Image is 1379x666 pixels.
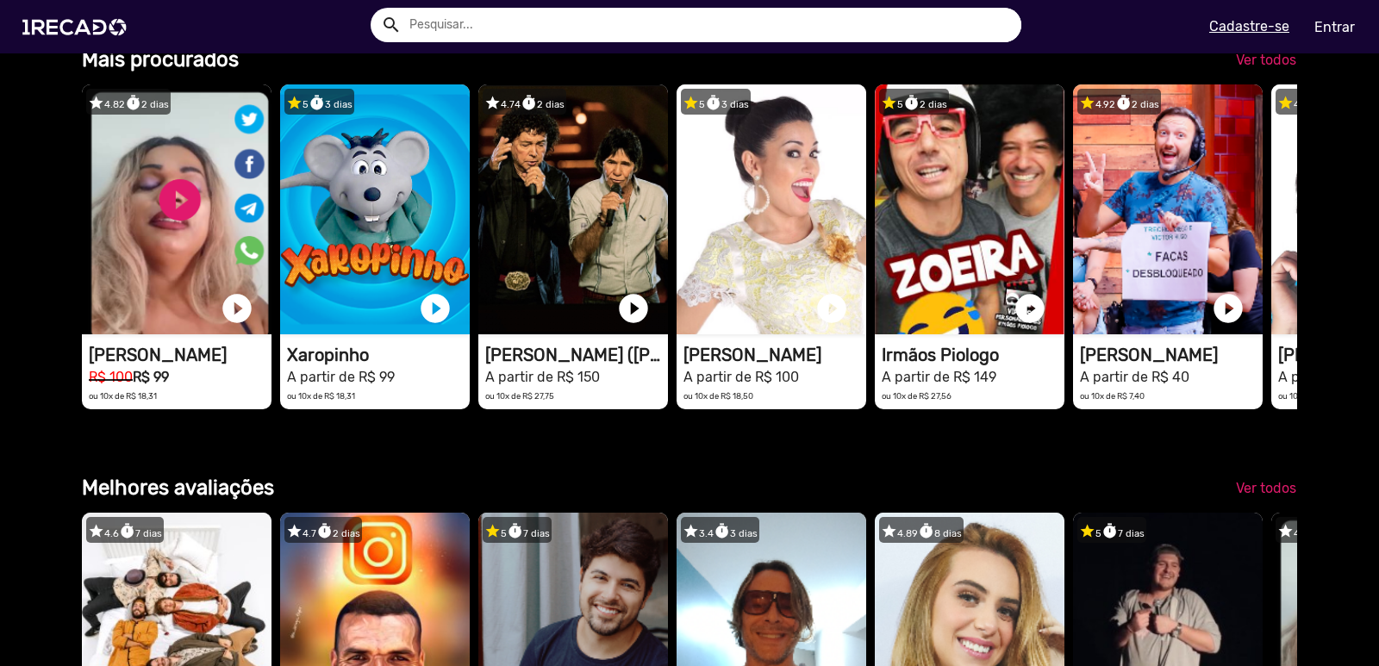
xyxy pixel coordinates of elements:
h1: [PERSON_NAME] ([PERSON_NAME] & [PERSON_NAME]) [485,345,668,365]
input: Pesquisar... [396,8,1021,42]
a: play_circle_filled [616,291,651,326]
small: A partir de R$ 99 [287,369,395,385]
small: A partir de R$ 100 [683,369,799,385]
small: A partir de R$ 40 [1080,369,1189,385]
span: Ver todos [1236,52,1296,68]
button: Example home icon [375,9,405,39]
small: ou 10x de R$ 27,56 [882,391,952,401]
h1: [PERSON_NAME] [683,345,866,365]
small: R$ 100 [89,369,133,385]
h1: Irmãos Piologo [882,345,1064,365]
video: 1RECADO vídeos dedicados para fãs e empresas [478,84,668,334]
a: play_circle_filled [1013,291,1047,326]
small: ou 10x de R$ 18,31 [89,391,157,401]
u: Cadastre-se [1209,18,1289,34]
b: Melhores avaliações [82,476,274,500]
small: ou 10x de R$ 18,31 [287,391,355,401]
small: ou 10x de R$ 27,75 [485,391,554,401]
mat-icon: Example home icon [381,15,402,35]
a: play_circle_filled [418,291,452,326]
h1: [PERSON_NAME] [1080,345,1263,365]
small: A partir de R$ 150 [485,369,600,385]
small: ou 10x de R$ 18,50 [683,391,753,401]
a: play_circle_filled [814,291,849,326]
video: 1RECADO vídeos dedicados para fãs e empresas [677,84,866,334]
h1: Xaropinho [287,345,470,365]
a: play_circle_filled [1211,291,1245,326]
small: ou 10x de R$ 7,21 [1278,391,1341,401]
video: 1RECADO vídeos dedicados para fãs e empresas [82,84,271,334]
video: 1RECADO vídeos dedicados para fãs e empresas [1073,84,1263,334]
small: ou 10x de R$ 7,40 [1080,391,1145,401]
a: play_circle_filled [220,291,254,326]
a: Entrar [1303,12,1366,42]
b: R$ 99 [133,369,169,385]
video: 1RECADO vídeos dedicados para fãs e empresas [875,84,1064,334]
video: 1RECADO vídeos dedicados para fãs e empresas [280,84,470,334]
span: Ver todos [1236,480,1296,496]
h1: [PERSON_NAME] [89,345,271,365]
small: A partir de R$ 149 [882,369,996,385]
